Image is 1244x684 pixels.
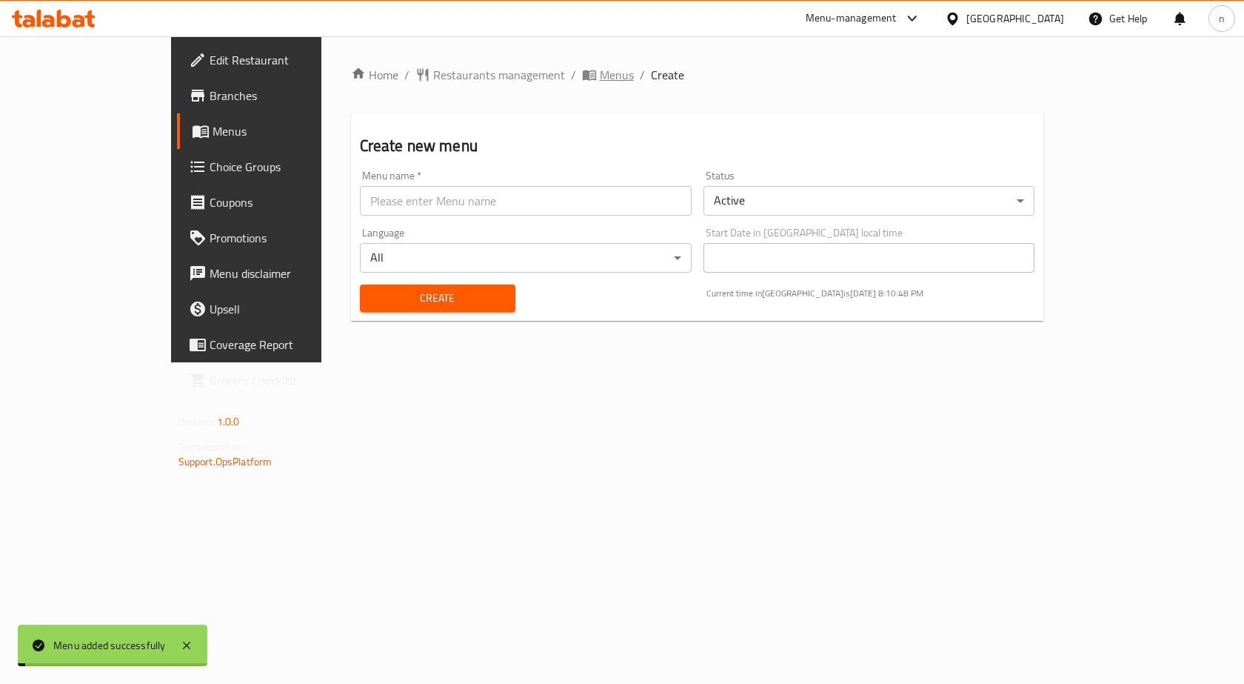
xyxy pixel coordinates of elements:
a: Restaurants management [415,66,565,84]
li: / [404,66,409,84]
div: Active [703,186,1035,216]
a: Support.OpsPlatform [178,452,272,471]
span: Get support on: [178,437,247,456]
span: Grocery Checklist [210,371,367,389]
span: Version: [178,412,215,431]
span: Menu disclaimer [210,265,367,282]
a: Coverage Report [177,327,379,362]
span: Promotions [210,229,367,247]
p: Current time in [GEOGRAPHIC_DATA] is [DATE] 8:10:48 PM [706,287,1035,300]
a: Menus [177,113,379,149]
span: Menus [213,122,367,140]
span: Restaurants management [433,66,565,84]
span: Coupons [210,193,367,211]
span: Create [651,66,684,84]
a: Coupons [177,185,379,220]
nav: breadcrumb [351,66,1044,84]
a: Menu disclaimer [177,256,379,291]
a: Grocery Checklist [177,362,379,398]
a: Menus [582,66,634,84]
li: / [571,66,576,84]
a: Edit Restaurant [177,42,379,78]
span: Menus [600,66,634,84]
a: Promotions [177,220,379,256]
h2: Create new menu [360,135,1035,157]
input: Please enter Menu name [360,186,692,216]
span: Choice Groups [210,158,367,176]
button: Create [360,285,515,312]
div: All [360,243,692,273]
div: [GEOGRAPHIC_DATA] [966,10,1064,27]
a: Upsell [177,291,379,327]
div: Menu added successfully [53,637,166,654]
span: n [1219,10,1225,27]
span: Branches [210,87,367,104]
div: Menu-management [806,10,897,27]
a: Choice Groups [177,149,379,185]
span: Create [372,289,504,308]
span: 1.0.0 [217,412,240,431]
li: / [640,66,645,84]
a: Branches [177,78,379,113]
span: Coverage Report [210,336,367,353]
span: Upsell [210,300,367,318]
span: Edit Restaurant [210,51,367,69]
